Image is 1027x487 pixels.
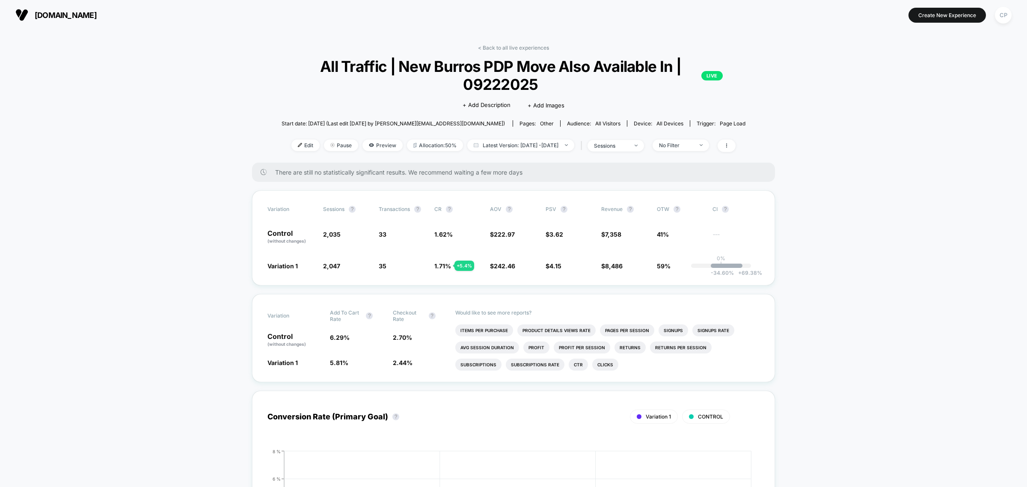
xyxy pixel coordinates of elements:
span: Preview [362,140,403,151]
span: All Traffic | New Burros PDP Move Also Available In | 09222025 [304,57,723,93]
span: Add To Cart Rate [330,309,362,322]
li: Subscriptions [455,359,502,371]
a: < Back to all live experiences [478,45,549,51]
img: end [635,145,638,146]
span: Variation 1 [267,262,298,270]
img: end [565,144,568,146]
li: Profit Per Session [554,341,610,353]
tspan: 6 % [273,476,281,481]
span: CONTROL [698,413,723,420]
span: AOV [490,206,502,212]
span: --- [712,232,760,244]
span: 6.29 % [330,334,350,341]
span: 7,358 [605,231,621,238]
span: Revenue [601,206,623,212]
span: Variation [267,206,315,213]
span: (without changes) [267,238,306,243]
button: ? [506,206,513,213]
span: Latest Version: [DATE] - [DATE] [467,140,574,151]
p: Control [267,230,315,244]
button: ? [561,206,567,213]
button: ? [392,413,399,420]
span: All Visitors [595,120,620,127]
span: 59% [657,262,671,270]
span: other [540,120,554,127]
span: Variation [267,309,315,322]
span: Sessions [323,206,344,212]
img: end [700,144,703,146]
div: Pages: [519,120,554,127]
span: 2.44 % [393,359,413,366]
span: Start date: [DATE] (Last edit [DATE] by [PERSON_NAME][EMAIL_ADDRESS][DOMAIN_NAME]) [282,120,505,127]
li: Subscriptions Rate [506,359,564,371]
p: Control [267,333,321,347]
div: Audience: [567,120,620,127]
span: $ [546,231,563,238]
li: Items Per Purchase [455,324,513,336]
p: Would like to see more reports? [455,309,760,316]
li: Profit [523,341,549,353]
img: Visually logo [15,9,28,21]
span: + Add Images [528,102,564,109]
span: CI [712,206,760,213]
img: rebalance [413,143,417,148]
p: | [720,261,722,268]
span: 242.46 [494,262,515,270]
span: There are still no statistically significant results. We recommend waiting a few more days [275,169,758,176]
span: $ [490,231,515,238]
span: 41% [657,231,669,238]
span: -34.60 % [711,270,734,276]
button: ? [414,206,421,213]
span: 8,486 [605,262,623,270]
span: 1.62 % [434,231,453,238]
span: Variation 1 [267,359,298,366]
span: Edit [291,140,320,151]
span: 69.38 % [734,270,762,276]
li: Signups Rate [692,324,734,336]
span: Page Load [720,120,745,127]
span: Transactions [379,206,410,212]
span: 222.97 [494,231,515,238]
span: CR [434,206,442,212]
button: ? [429,312,436,319]
span: Device: [627,120,690,127]
li: Returns [614,341,646,353]
button: ? [674,206,680,213]
span: Pause [324,140,358,151]
span: 1.71 % [434,262,451,270]
span: | [579,140,588,152]
button: ? [627,206,634,213]
span: Variation 1 [646,413,671,420]
span: 3.62 [549,231,563,238]
p: 0% [717,255,725,261]
span: $ [601,262,623,270]
li: Clicks [592,359,618,371]
button: ? [446,206,453,213]
img: edit [298,143,302,147]
img: calendar [474,143,478,147]
span: Allocation: 50% [407,140,463,151]
div: + 5.4 % [454,261,474,271]
span: + Add Description [463,101,511,110]
li: Returns Per Session [650,341,712,353]
span: 5.81 % [330,359,348,366]
span: $ [601,231,621,238]
span: all devices [656,120,683,127]
button: ? [349,206,356,213]
div: Trigger: [697,120,745,127]
button: [DOMAIN_NAME] [13,8,99,22]
button: CP [992,6,1014,24]
span: $ [546,262,561,270]
span: [DOMAIN_NAME] [35,11,97,20]
div: No Filter [659,142,693,148]
div: CP [995,7,1012,24]
li: Product Details Views Rate [517,324,596,336]
span: 33 [379,231,386,238]
span: 35 [379,262,386,270]
span: PSV [546,206,556,212]
span: Checkout Rate [393,309,424,322]
span: $ [490,262,515,270]
span: (without changes) [267,341,306,347]
li: Pages Per Session [600,324,654,336]
span: 2,035 [323,231,341,238]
